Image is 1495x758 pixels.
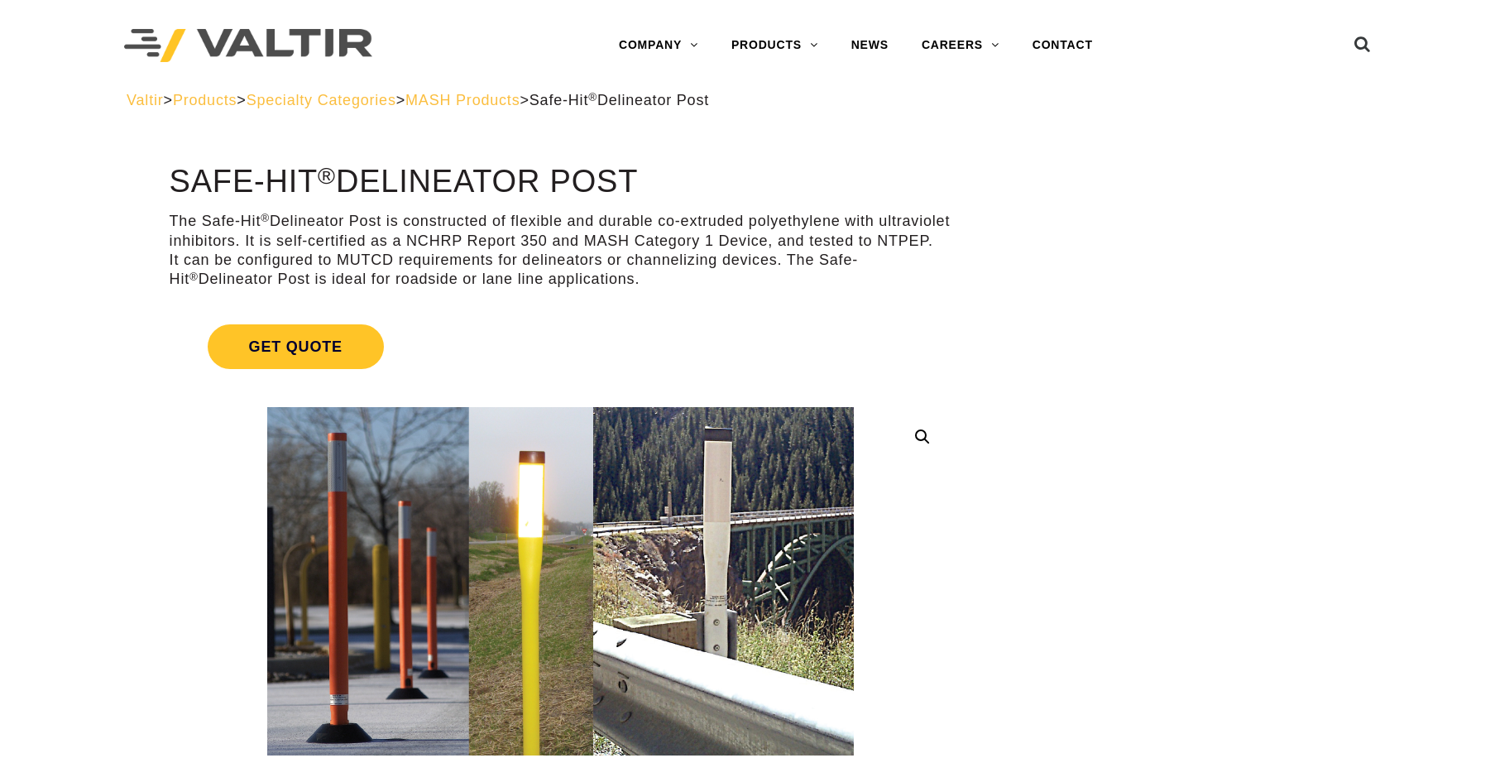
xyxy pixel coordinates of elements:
a: Get Quote [170,305,952,389]
a: Valtir [127,92,163,108]
a: PRODUCTS [715,29,835,62]
span: Safe-Hit Delineator Post [529,92,709,108]
div: > > > > [127,91,1368,110]
sup: ® [318,162,336,189]
sup: ® [261,212,270,224]
p: The Safe-Hit Delineator Post is constructed of flexible and durable co-extruded polyethylene with... [170,212,952,290]
sup: ® [588,91,597,103]
img: Valtir [124,29,372,63]
a: Specialty Categories [247,92,396,108]
sup: ® [189,271,199,283]
a: NEWS [835,29,905,62]
span: Get Quote [208,324,384,369]
a: Products [173,92,237,108]
a: MASH Products [405,92,520,108]
h1: Safe-Hit Delineator Post [170,165,952,199]
a: COMPANY [602,29,715,62]
a: CAREERS [905,29,1016,62]
a: CONTACT [1016,29,1109,62]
